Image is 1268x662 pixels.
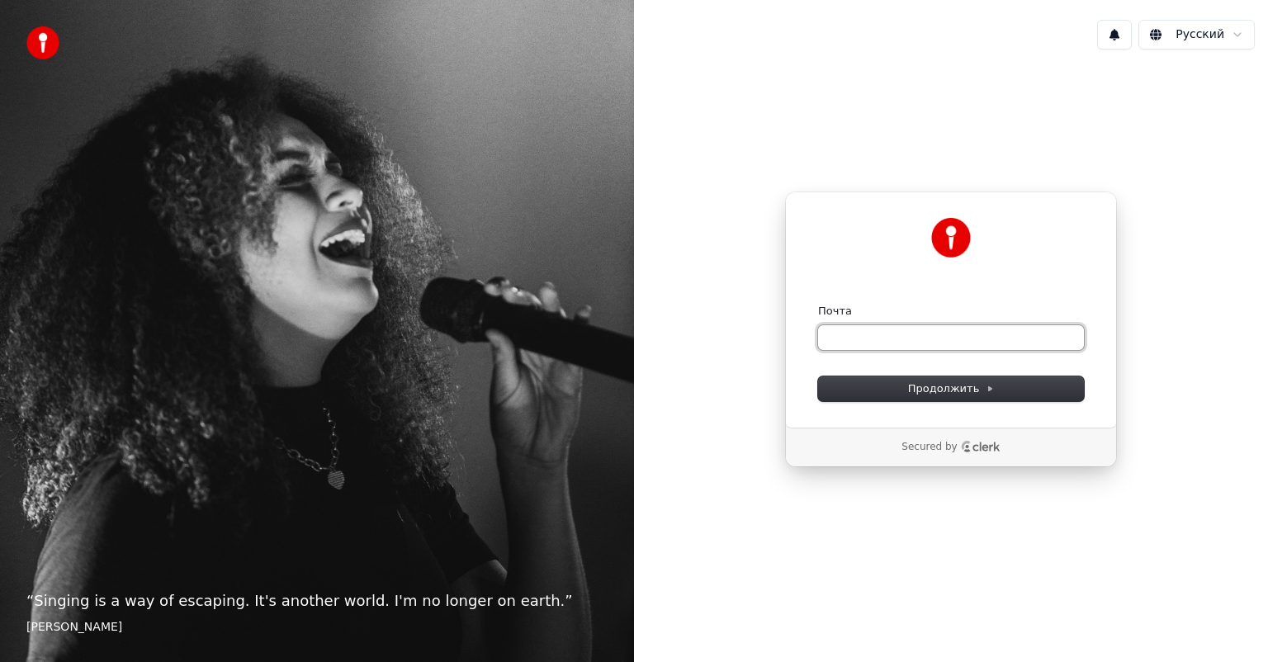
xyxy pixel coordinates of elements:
span: Продолжить [908,381,995,396]
footer: [PERSON_NAME] [26,619,608,636]
a: Clerk logo [961,441,1001,452]
img: youka [26,26,59,59]
button: Продолжить [818,376,1084,401]
p: “ Singing is a way of escaping. It's another world. I'm no longer on earth. ” [26,589,608,612]
img: Youka [931,218,971,258]
p: Secured by [901,441,957,454]
label: Почта [818,304,852,319]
